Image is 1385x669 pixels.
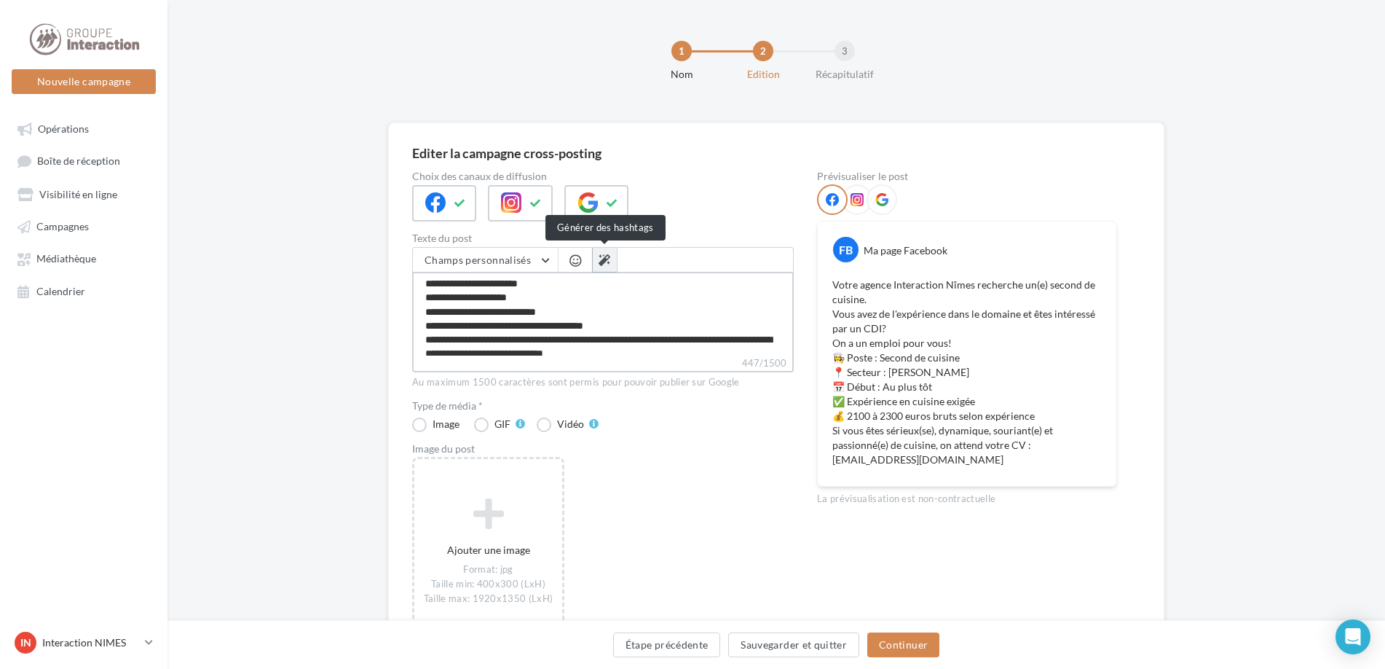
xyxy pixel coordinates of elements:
[412,233,794,243] label: Texte du post
[9,181,159,207] a: Visibilité en ligne
[833,237,859,262] div: FB
[425,254,531,266] span: Champs personnalisés
[36,220,89,232] span: Campagnes
[494,419,510,429] div: GIF
[9,278,159,304] a: Calendrier
[20,635,31,650] span: IN
[413,248,558,273] button: Champs personnalisés
[412,171,794,181] label: Choix des canaux de diffusion
[671,41,692,61] div: 1
[753,41,773,61] div: 2
[39,188,117,200] span: Visibilité en ligne
[545,215,666,240] div: Générer des hashtags
[817,171,1117,181] div: Prévisualiser le post
[834,41,855,61] div: 3
[867,633,939,657] button: Continuer
[36,253,96,265] span: Médiathèque
[635,67,728,82] div: Nom
[613,633,721,657] button: Étape précédente
[1335,619,1370,654] div: Open Intercom Messenger
[9,115,159,141] a: Opérations
[412,146,601,160] div: Editer la campagne cross-posting
[557,419,584,429] div: Vidéo
[412,376,794,389] div: Au maximum 1500 caractères sont permis pour pouvoir publier sur Google
[9,213,159,239] a: Campagnes
[9,147,159,174] a: Boîte de réception
[12,629,156,657] a: IN Interaction NIMES
[832,278,1102,467] p: Votre agence Interaction Nîmes recherche un(e) second de cuisine. Vous avez de l'expérience dans ...
[38,122,89,135] span: Opérations
[728,633,859,657] button: Sauvegarder et quitter
[412,401,794,411] label: Type de média *
[412,444,794,454] div: Image du post
[42,635,139,650] p: Interaction NIMES
[37,155,120,168] span: Boîte de réception
[12,69,156,94] button: Nouvelle campagne
[864,243,947,258] div: Ma page Facebook
[36,285,85,297] span: Calendrier
[412,356,794,372] label: 447/1500
[817,487,1117,506] div: La prévisualisation est non-contractuelle
[433,419,459,429] div: Image
[798,67,891,82] div: Récapitulatif
[9,245,159,271] a: Médiathèque
[717,67,810,82] div: Edition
